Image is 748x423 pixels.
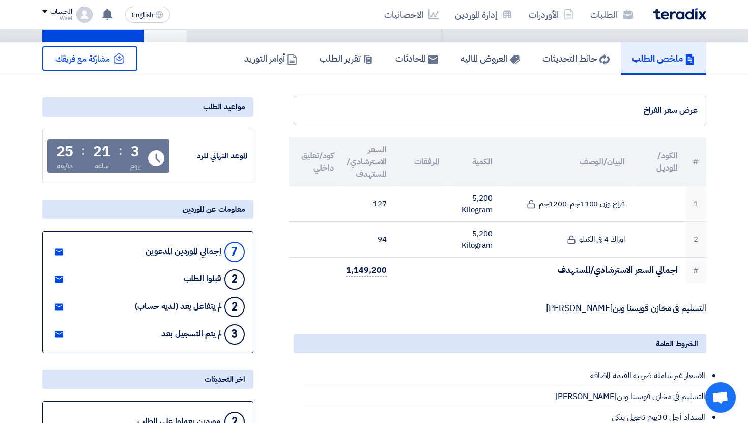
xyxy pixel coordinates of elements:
[686,137,706,186] th: #
[55,53,110,65] span: مشاركة مع فريقك
[233,42,308,75] a: أوامر التوريد
[448,137,501,186] th: الكمية
[95,161,109,172] div: ساعة
[542,52,610,64] h5: حائط التحديثات
[146,247,221,257] div: إجمالي الموردين المدعوين
[50,8,72,16] div: الحساب
[224,324,245,345] div: 3
[448,186,501,222] td: 5,200 Kilogram
[395,137,448,186] th: المرفقات
[224,269,245,290] div: 2
[184,274,221,284] div: قبلوا الطلب
[686,258,706,283] td: #
[42,200,253,219] div: معلومات عن الموردين
[461,52,520,64] h5: العروض الماليه
[656,338,698,349] span: الشروط العامة
[531,42,621,75] a: حائط التحديثات
[501,137,633,186] th: البيان/الوصف
[501,222,633,258] td: اوراك 4 فى الكيلو
[376,3,447,26] a: الاحصائيات
[76,7,93,23] img: profile_test.png
[125,7,170,23] button: English
[119,142,122,160] div: :
[705,382,736,413] div: Open chat
[447,3,521,26] a: إدارة الموردين
[81,142,85,160] div: :
[632,52,695,64] h5: ملخص الطلب
[302,104,698,117] div: عرض سعر الفراخ
[320,52,373,64] h5: تقرير الطلب
[224,297,245,317] div: 2
[56,145,74,159] div: 25
[42,97,253,117] div: مواعيد الطلب
[289,137,342,186] th: كود/تعليق داخلي
[244,52,297,64] h5: أوامر التوريد
[130,161,140,172] div: يوم
[653,8,706,20] img: Teradix logo
[131,145,139,159] div: 3
[342,137,395,186] th: السعر الاسترشادي/المستهدف
[384,42,449,75] a: المحادثات
[342,186,395,222] td: 127
[224,242,245,262] div: 7
[621,42,706,75] a: ملخص الطلب
[304,365,706,386] li: الاسعار غير شاملة ضريبة القيمة المضافة
[395,52,438,64] h5: المحادثات
[171,150,248,162] div: الموعد النهائي للرد
[448,222,501,258] td: 5,200 Kilogram
[42,16,72,21] div: Wael
[633,137,686,186] th: الكود/الموديل
[449,42,531,75] a: العروض الماليه
[294,303,706,314] p: التسليم فى مخازن قويسنا وبن[PERSON_NAME]
[582,3,641,26] a: الطلبات
[135,302,221,312] div: لم يتفاعل بعد (لديه حساب)
[304,386,706,407] li: التسليم فى مخازن قويسنا وبن[PERSON_NAME]
[57,161,73,172] div: دقيقة
[93,145,110,159] div: 21
[346,264,386,277] span: 1,149,200
[501,186,633,222] td: فراخ وزن 1100جم-1200جم
[342,222,395,258] td: 94
[686,222,706,258] td: 2
[686,186,706,222] td: 1
[161,329,221,339] div: لم يتم التسجيل بعد
[308,42,384,75] a: تقرير الطلب
[132,12,153,19] span: English
[395,258,686,283] td: اجمالي السعر الاسترشادي/المستهدف
[42,370,253,389] div: اخر التحديثات
[521,3,582,26] a: الأوردرات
